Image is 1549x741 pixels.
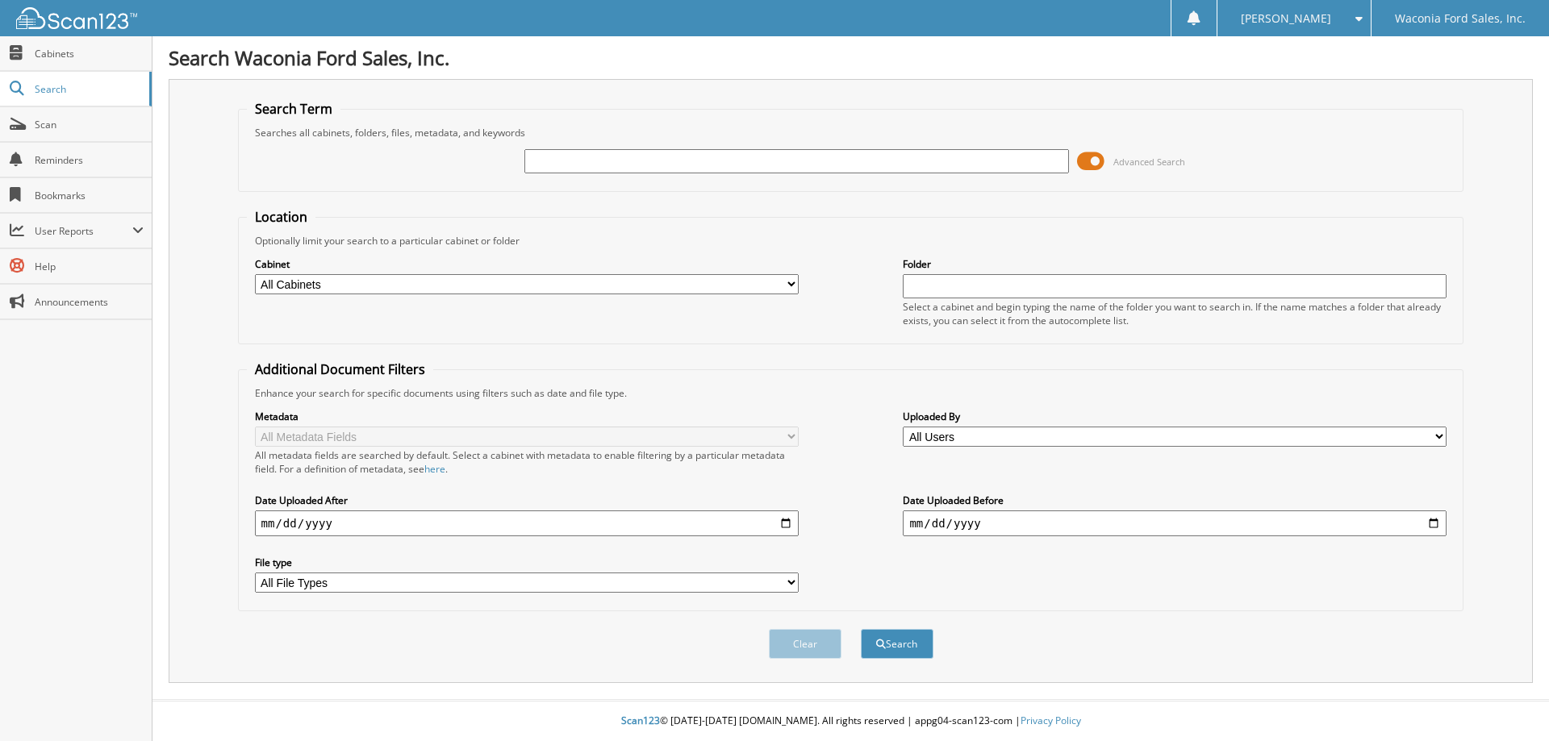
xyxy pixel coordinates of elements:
div: Enhance your search for specific documents using filters such as date and file type. [247,386,1455,400]
span: Announcements [35,295,144,309]
label: Date Uploaded After [255,493,799,507]
legend: Additional Document Filters [247,360,433,378]
span: Reminders [35,153,144,167]
label: Metadata [255,410,799,423]
h1: Search Waconia Ford Sales, Inc. [169,44,1533,71]
div: Searches all cabinets, folders, files, metadata, and keywords [247,126,1455,139]
a: here [424,462,445,476]
span: Search [35,82,141,96]
label: Folder [903,257,1447,271]
img: scan123-logo-white.svg [16,7,137,29]
span: Advanced Search [1113,156,1185,168]
label: Cabinet [255,257,799,271]
input: start [255,510,799,536]
label: File type [255,556,799,569]
button: Clear [769,629,841,659]
label: Uploaded By [903,410,1447,423]
span: Scan [35,118,144,131]
a: Privacy Policy [1021,714,1081,727]
span: User Reports [35,224,132,238]
label: Date Uploaded Before [903,493,1447,507]
div: © [DATE]-[DATE] [DOMAIN_NAME]. All rights reserved | appg04-scan123-com | [152,701,1549,741]
legend: Location [247,208,315,226]
button: Search [861,629,933,659]
div: Optionally limit your search to a particular cabinet or folder [247,234,1455,248]
div: Select a cabinet and begin typing the name of the folder you want to search in. If the name match... [903,300,1447,327]
span: Help [35,260,144,273]
span: [PERSON_NAME] [1241,14,1331,23]
span: Waconia Ford Sales, Inc. [1395,14,1526,23]
input: end [903,510,1447,536]
span: Bookmarks [35,189,144,202]
span: Scan123 [621,714,660,727]
legend: Search Term [247,100,340,118]
div: All metadata fields are searched by default. Select a cabinet with metadata to enable filtering b... [255,448,799,476]
span: Cabinets [35,47,144,60]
